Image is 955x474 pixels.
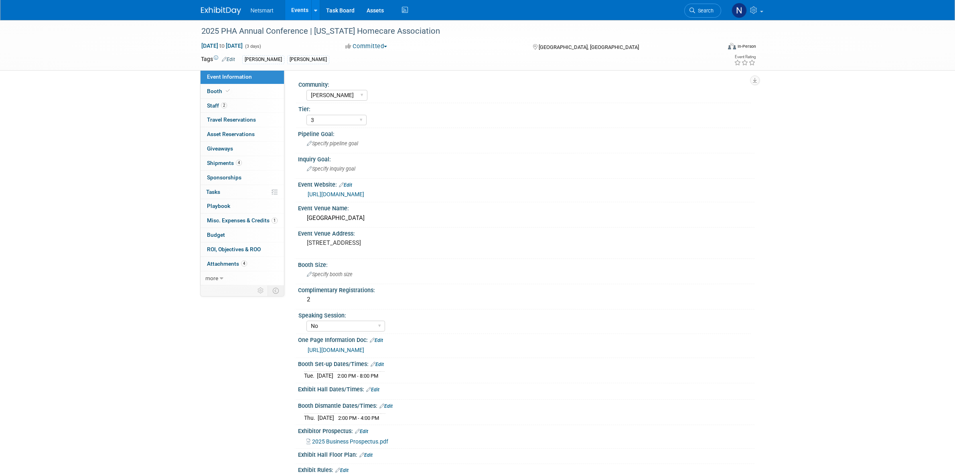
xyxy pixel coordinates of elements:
span: to [218,43,226,49]
div: [PERSON_NAME] [287,55,329,64]
a: Attachments4 [201,257,284,271]
div: Speaking Session: [298,309,751,319]
a: Edit [370,338,383,343]
div: Event Rating [734,55,756,59]
div: Pipeline Goal: [298,128,754,138]
img: ExhibitDay [201,7,241,15]
div: Booth Set-up Dates/Times: [298,358,754,368]
span: Staff [207,102,227,109]
a: Event Information [201,70,284,84]
td: Thu. [304,413,318,422]
span: Travel Reservations [207,116,256,123]
div: Booth Size: [298,259,754,269]
span: Budget [207,232,225,238]
span: 1 [272,218,278,224]
span: 2025 Business Prospectus.pdf [312,438,388,445]
div: In-Person [737,43,756,49]
span: 2:00 PM - 8:00 PM [337,373,378,379]
td: Toggle Event Tabs [268,285,284,296]
a: Tasks [201,185,284,199]
span: Attachments [207,260,247,267]
div: Exhibit Hall Dates/Times: [298,383,754,394]
a: Edit [339,182,352,188]
a: Edit [359,452,373,458]
div: Exhibit Hall Floor Plan: [298,449,754,459]
a: Edit [222,57,235,62]
td: [DATE] [317,372,333,380]
div: Booth Dismantle Dates/Times: [298,400,754,410]
div: Event Venue Address: [298,228,754,238]
a: ROI, Objectives & ROO [201,242,284,256]
div: 2 [304,293,748,306]
i: Booth reservation complete [226,89,230,93]
span: Booth [207,88,231,94]
span: Search [695,8,714,14]
a: Edit [366,387,379,393]
span: Misc. Expenses & Credits [207,217,278,224]
span: Event Information [207,73,252,80]
span: Asset Reservations [207,131,255,137]
span: (3 days) [244,44,261,49]
div: Complimentary Registrations: [298,284,754,294]
td: [DATE] [318,413,334,422]
div: [PERSON_NAME] [242,55,284,64]
span: more [205,275,218,281]
span: Tasks [206,189,220,195]
pre: [STREET_ADDRESS] [307,239,479,246]
td: Tags [201,55,235,64]
div: 2025 PHA Annual Conference | [US_STATE] Homecare Association [199,24,709,39]
div: Event Format [674,42,756,54]
span: Giveaways [207,145,233,152]
span: Playbook [207,203,230,209]
a: Shipments4 [201,156,284,170]
a: more [201,271,284,285]
div: Community: [298,79,751,89]
td: Personalize Event Tab Strip [254,285,268,296]
div: Tier: [298,103,751,113]
div: [GEOGRAPHIC_DATA] [304,212,748,224]
a: 2025 Business Prospectus.pdf [306,438,388,445]
span: Sponsorships [207,174,241,181]
a: Edit [379,403,393,409]
div: Exhibitor Prospectus: [298,425,754,435]
span: Specify inquiry goal [307,166,355,172]
span: Shipments [207,160,242,166]
img: Nina Finn [732,3,747,18]
a: Giveaways [201,142,284,156]
span: Specify pipeline goal [307,140,358,146]
span: 4 [236,160,242,166]
span: ROI, Objectives & ROO [207,246,261,252]
span: [GEOGRAPHIC_DATA], [GEOGRAPHIC_DATA] [539,44,639,50]
span: 2:00 PM - 4:00 PM [338,415,379,421]
div: Event Website: [298,179,754,189]
a: Budget [201,228,284,242]
a: Edit [371,362,384,367]
a: Asset Reservations [201,127,284,141]
span: 2 [221,102,227,108]
a: Sponsorships [201,171,284,185]
a: Travel Reservations [201,113,284,127]
a: Edit [355,429,368,434]
span: Specify booth size [307,271,353,277]
a: Playbook [201,199,284,213]
a: Search [684,4,721,18]
a: Edit [335,468,349,473]
span: [DATE] [DATE] [201,42,243,49]
div: One Page Information Doc: [298,334,754,344]
td: Tue. [304,372,317,380]
img: Format-Inperson.png [728,43,736,49]
div: Event Venue Name: [298,202,754,212]
a: [URL][DOMAIN_NAME] [308,347,364,353]
a: Booth [201,84,284,98]
a: Staff2 [201,99,284,113]
div: Inquiry Goal: [298,153,754,163]
span: 4 [241,260,247,266]
button: Committed [343,42,390,51]
a: [URL][DOMAIN_NAME] [308,191,364,197]
a: Misc. Expenses & Credits1 [201,214,284,228]
span: Netsmart [251,7,274,14]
